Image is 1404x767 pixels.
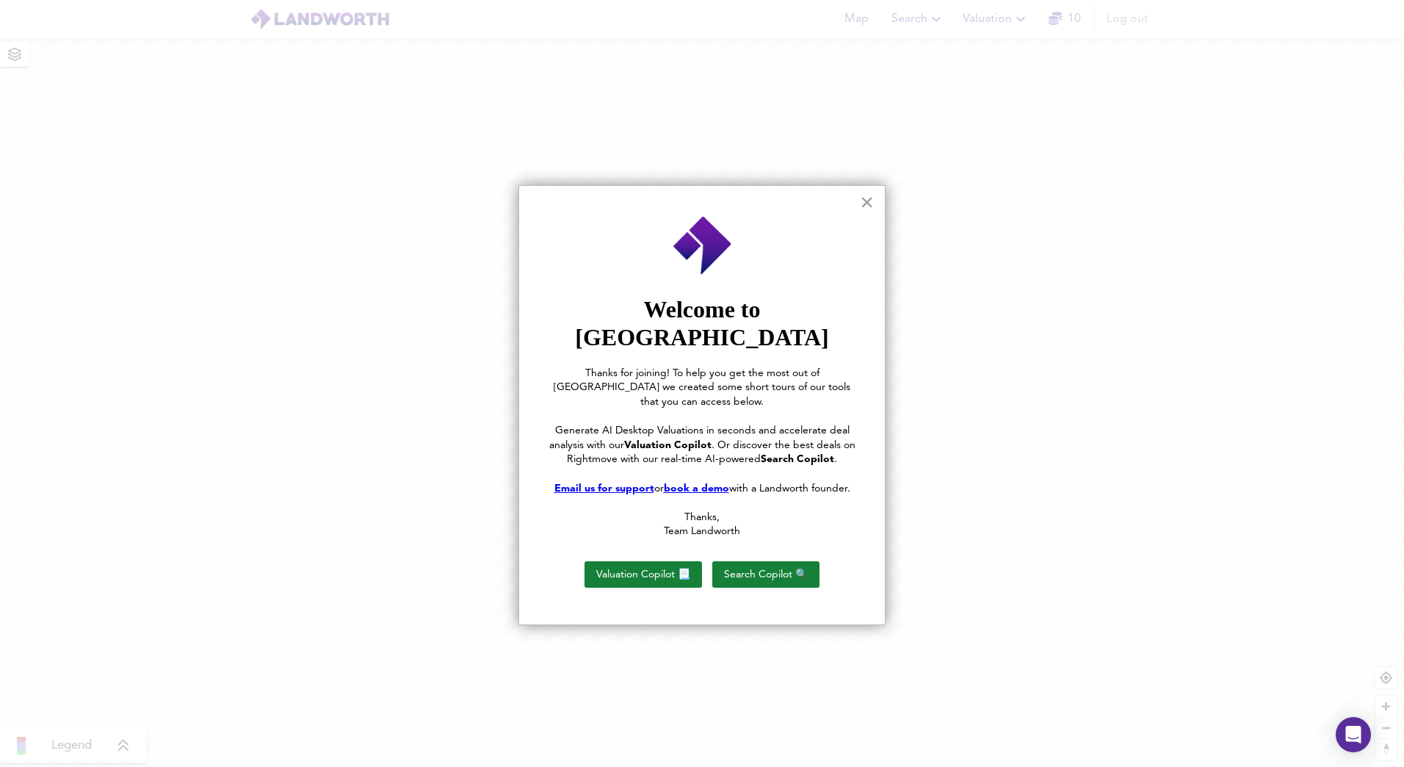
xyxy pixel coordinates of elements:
span: with a Landworth founder. [729,483,850,494]
button: Search Copilot 🔍 [712,561,819,588]
strong: Valuation Copilot [624,440,712,450]
p: Team Landworth [549,525,855,539]
button: Valuation Copilot 📃 [585,561,702,588]
span: or [654,483,664,494]
a: Email us for support [554,483,654,494]
p: Thanks for joining! To help you get the most out of [GEOGRAPHIC_DATA] we created some short tours... [549,367,855,410]
strong: Search Copilot [761,454,834,464]
p: Thanks, [549,511,855,525]
span: Generate AI Desktop Valuations in seconds and accelerate deal analysis with our [549,425,853,450]
span: . Or discover the best deals on Rightmove with our real-time AI-powered [567,440,858,465]
img: Employee Photo [672,215,734,276]
button: Close [860,190,874,214]
span: . [834,454,837,464]
p: Welcome to [GEOGRAPHIC_DATA] [549,295,855,352]
div: Open Intercom Messenger [1336,717,1371,752]
a: book a demo [664,483,729,494]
